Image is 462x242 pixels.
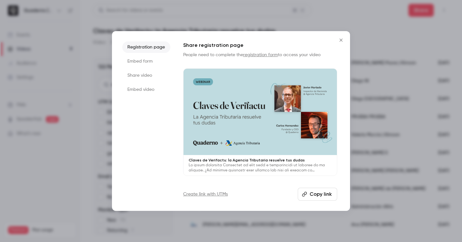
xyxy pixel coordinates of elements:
[335,34,347,47] button: Close
[122,41,170,53] li: Registration page
[183,68,337,176] a: Claves de Verifactu: la Agencia Tributaria resuelve tus dudasLo ipsum dolorsita Consectet ad elit...
[189,158,332,163] p: Claves de Verifactu: la Agencia Tributaria resuelve tus dudas
[122,56,170,67] li: Embed form
[298,188,337,201] button: Copy link
[189,163,332,173] p: Lo ipsum dolorsita Consectet ad elit sedd e temporincidi ut laboree do ma aliquae. ¿Ad minimve qu...
[183,191,228,197] a: Create link with UTMs
[183,52,337,58] p: People need to complete the to access your video
[122,70,170,81] li: Share video
[183,41,337,49] h1: Share registration page
[243,53,278,57] a: registration form
[122,84,170,95] li: Embed video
